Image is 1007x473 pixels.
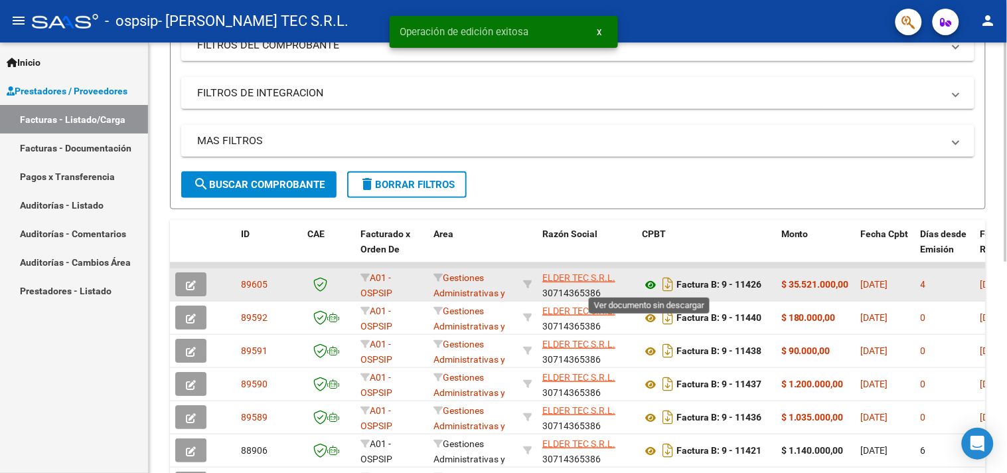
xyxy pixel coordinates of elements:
[659,307,676,328] i: Descargar documento
[781,445,844,456] strong: $ 1.140.000,00
[587,20,613,44] button: x
[307,229,325,239] span: CAE
[659,373,676,395] i: Descargar documento
[400,25,529,39] span: Operación de edición exitosa
[347,171,467,198] button: Borrar Filtros
[861,445,888,456] span: [DATE]
[856,220,915,278] datatable-header-cell: Fecha Cpbt
[197,86,943,100] mat-panel-title: FILTROS DE INTEGRACION
[360,405,392,431] span: A01 - OSPSIP
[360,306,392,331] span: A01 - OSPSIP
[542,370,631,398] div: 30714365386
[659,407,676,428] i: Descargar documento
[980,13,996,29] mat-icon: person
[921,345,926,356] span: 0
[241,279,268,290] span: 89605
[642,229,666,239] span: CPBT
[433,229,453,239] span: Area
[676,379,761,390] strong: Factura B: 9 - 11437
[861,229,909,239] span: Fecha Cpbt
[433,306,505,347] span: Gestiones Administrativas y Otros
[676,280,761,290] strong: Factura B: 9 - 11426
[781,412,844,423] strong: $ 1.035.000,00
[637,220,776,278] datatable-header-cell: CPBT
[197,38,943,52] mat-panel-title: FILTROS DEL COMPROBANTE
[181,29,974,61] mat-expansion-panel-header: FILTROS DEL COMPROBANTE
[597,26,602,38] span: x
[7,55,40,70] span: Inicio
[542,436,631,464] div: 30714365386
[861,312,888,323] span: [DATE]
[241,229,250,239] span: ID
[360,372,392,398] span: A01 - OSPSIP
[542,372,615,383] span: ELDER TEC S.R.L.
[676,446,761,456] strong: Factura B: 9 - 11421
[776,220,856,278] datatable-header-cell: Monto
[921,279,926,290] span: 4
[241,445,268,456] span: 88906
[921,312,926,323] span: 0
[359,179,455,191] span: Borrar Filtros
[11,13,27,29] mat-icon: menu
[181,171,337,198] button: Buscar Comprobante
[428,220,518,278] datatable-header-cell: Area
[193,176,209,192] mat-icon: search
[921,229,967,254] span: Días desde Emisión
[921,412,926,423] span: 0
[105,7,158,36] span: - ospsip
[542,438,615,449] span: ELDER TEC S.R.L.
[542,403,631,431] div: 30714365386
[355,220,428,278] datatable-header-cell: Facturado x Orden De
[781,345,830,356] strong: $ 90.000,00
[360,438,392,464] span: A01 - OSPSIP
[861,279,888,290] span: [DATE]
[158,7,349,36] span: - [PERSON_NAME] TEC S.R.L.
[7,84,127,98] span: Prestadores / Proveedores
[433,405,505,446] span: Gestiones Administrativas y Otros
[542,270,631,298] div: 30714365386
[197,134,943,148] mat-panel-title: MAS FILTROS
[781,279,849,290] strong: $ 35.521.000,00
[915,220,975,278] datatable-header-cell: Días desde Emisión
[542,304,631,331] div: 30714365386
[861,379,888,389] span: [DATE]
[676,346,761,357] strong: Factura B: 9 - 11438
[433,339,505,380] span: Gestiones Administrativas y Otros
[676,413,761,423] strong: Factura B: 9 - 11436
[241,345,268,356] span: 89591
[360,272,392,298] span: A01 - OSPSIP
[542,229,597,239] span: Razón Social
[433,372,505,413] span: Gestiones Administrativas y Otros
[241,379,268,389] span: 89590
[193,179,325,191] span: Buscar Comprobante
[181,77,974,109] mat-expansion-panel-header: FILTROS DE INTEGRACION
[781,379,844,389] strong: $ 1.200.000,00
[542,405,615,416] span: ELDER TEC S.R.L.
[302,220,355,278] datatable-header-cell: CAE
[236,220,302,278] datatable-header-cell: ID
[781,229,809,239] span: Monto
[542,306,615,316] span: ELDER TEC S.R.L.
[241,412,268,423] span: 89589
[861,345,888,356] span: [DATE]
[181,125,974,157] mat-expansion-panel-header: MAS FILTROS
[781,312,836,323] strong: $ 180.000,00
[360,339,392,365] span: A01 - OSPSIP
[241,312,268,323] span: 89592
[542,337,631,365] div: 30714365386
[433,272,505,314] span: Gestiones Administrativas y Otros
[359,176,375,192] mat-icon: delete
[659,440,676,461] i: Descargar documento
[921,445,926,456] span: 6
[962,428,994,460] div: Open Intercom Messenger
[921,379,926,389] span: 0
[861,412,888,423] span: [DATE]
[676,313,761,324] strong: Factura B: 9 - 11440
[537,220,637,278] datatable-header-cell: Razón Social
[659,340,676,361] i: Descargar documento
[360,229,410,254] span: Facturado x Orden De
[542,339,615,349] span: ELDER TEC S.R.L.
[659,274,676,295] i: Descargar documento
[542,272,615,283] span: ELDER TEC S.R.L.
